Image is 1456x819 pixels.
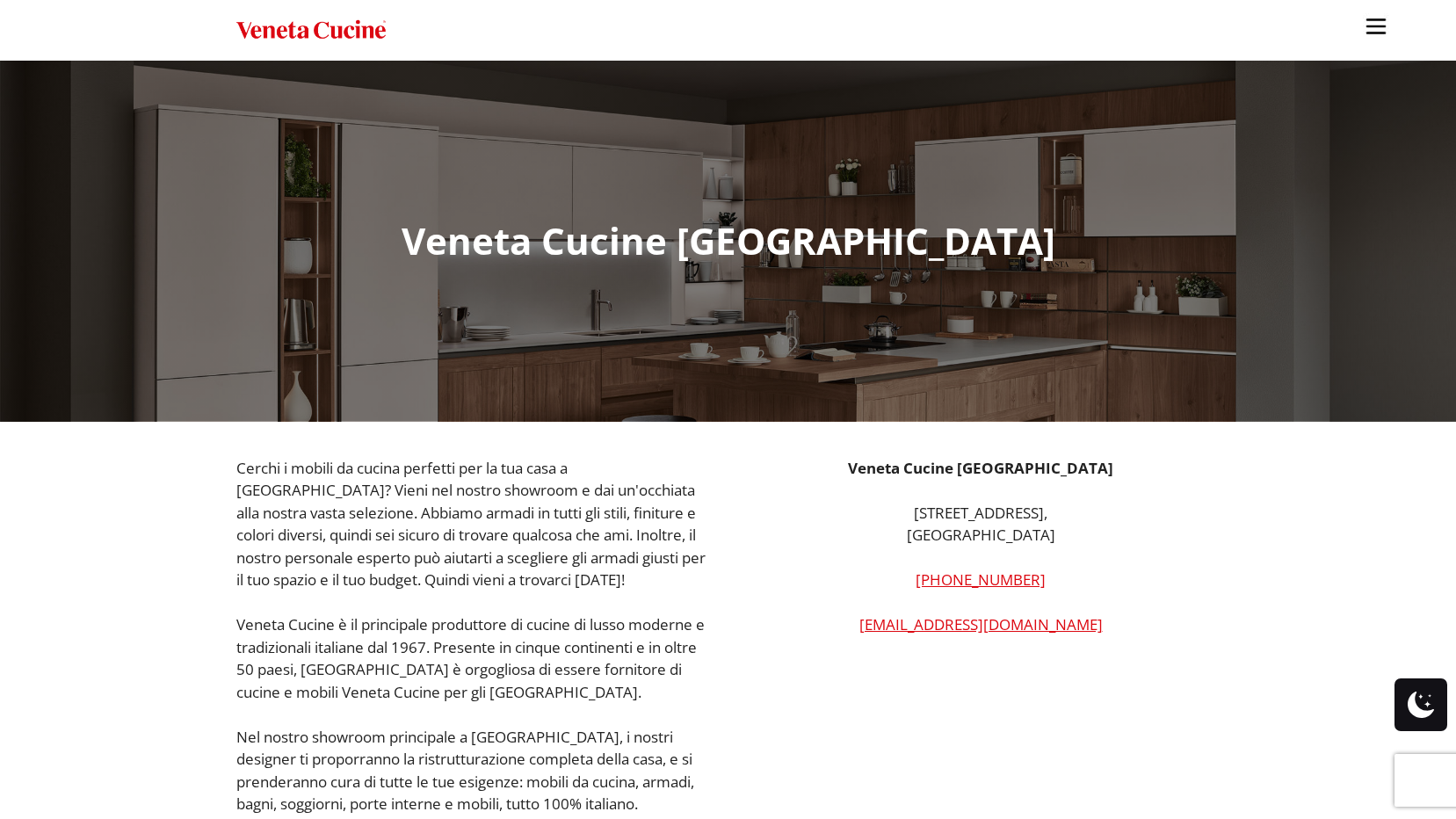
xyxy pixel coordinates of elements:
img: Veneta Cucine USA [236,18,386,43]
a: [PHONE_NUMBER] [916,569,1046,590]
strong: Veneta Cucine [GEOGRAPHIC_DATA] [848,458,1113,478]
a: [EMAIL_ADDRESS][DOMAIN_NAME] [859,614,1103,634]
p: [STREET_ADDRESS], [GEOGRAPHIC_DATA] [742,502,1221,547]
img: burger-menu-svgrepo-com-30x30.jpg [1363,13,1389,40]
p: Nel nostro showroom principale a [GEOGRAPHIC_DATA], i nostri designer ti proporranno la ristruttu... [236,726,715,815]
p: Veneta Cucine è il principale produttore di cucine di lusso moderne e tradizionali italiane dal 1... [236,613,715,703]
p: Cerchi i mobili da cucina perfetti per la tua casa a [GEOGRAPHIC_DATA]? Vieni nel nostro showroom... [236,457,715,591]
